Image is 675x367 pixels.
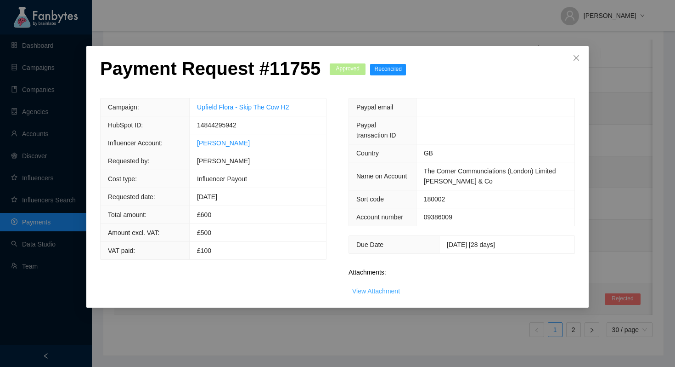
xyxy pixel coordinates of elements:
[197,211,211,218] span: £ 600
[108,139,163,147] span: Influencer Account:
[108,229,159,236] span: Amount excl. VAT:
[108,193,155,201] span: Requested date:
[197,175,247,183] span: Influencer Payout
[100,57,321,80] p: Payment Request # 11755
[108,103,139,111] span: Campaign:
[424,195,445,203] span: 180002
[356,103,393,111] span: Paypal email
[197,103,289,111] a: Upfield Flora - Skip The Cow H2
[108,157,149,165] span: Requested by:
[108,175,137,183] span: Cost type:
[330,63,366,75] span: Approved
[356,172,407,180] span: Name on Account
[424,213,452,221] span: 09386009
[356,213,403,221] span: Account number
[356,121,396,139] span: Paypal transaction ID
[356,195,384,203] span: Sort code
[447,241,495,248] span: [DATE] [28 days]
[197,229,211,236] span: £500
[370,64,406,75] span: Reconciled
[197,121,236,129] span: 14844295942
[424,149,433,157] span: GB
[197,157,250,165] span: [PERSON_NAME]
[564,46,589,71] button: Close
[356,149,379,157] span: Country
[108,211,146,218] span: Total amount:
[197,247,211,254] span: £100
[356,241,383,248] span: Due Date
[197,139,250,147] a: [PERSON_NAME]
[197,193,217,201] span: [DATE]
[352,287,400,295] a: View Attachment
[108,121,143,129] span: HubSpot ID:
[108,247,135,254] span: VAT paid:
[573,54,580,62] span: close
[424,167,556,185] span: The Corner Communciations (London) Limited [PERSON_NAME] & Co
